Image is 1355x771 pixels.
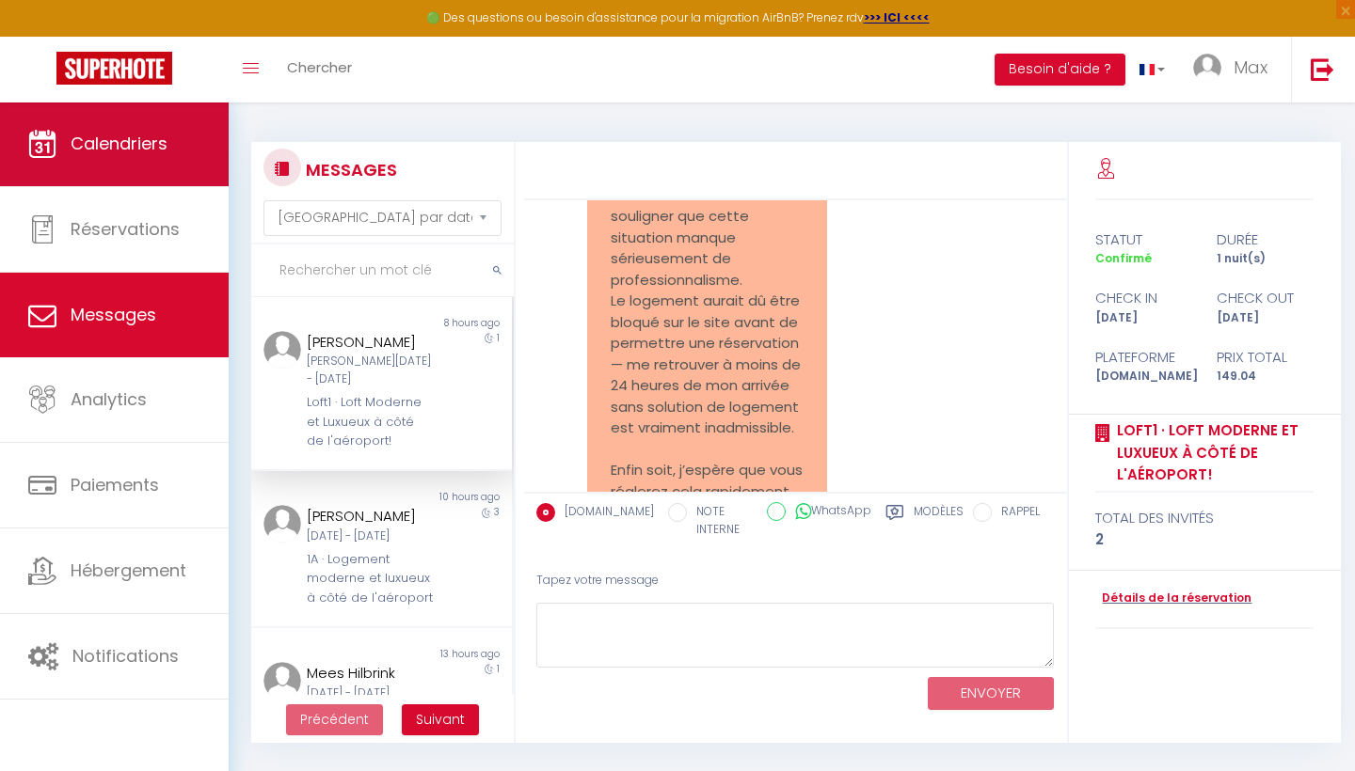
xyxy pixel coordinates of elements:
[1110,419,1314,486] a: Loft1 · Loft Moderne et Luxueux à côté de l'aéroport!
[381,316,511,331] div: 8 hours ago
[71,303,156,326] span: Messages
[1083,287,1204,309] div: check in
[555,503,654,524] label: [DOMAIN_NAME]
[307,353,434,388] div: [PERSON_NAME][DATE] - [DATE]
[1204,368,1326,385] div: 149.04
[300,710,369,729] span: Précédent
[402,704,479,736] button: Next
[287,57,352,77] span: Chercher
[71,132,167,155] span: Calendriers
[1204,250,1326,268] div: 1 nuit(s)
[307,662,434,684] div: Mees Hilbrink
[928,677,1054,710] button: ENVOYER
[1083,368,1204,385] div: [DOMAIN_NAME]
[381,490,511,505] div: 10 hours ago
[263,662,301,700] img: ...
[71,473,159,496] span: Paiements
[864,9,930,25] a: >>> ICI <<<<
[71,559,186,582] span: Hébergement
[1193,54,1221,82] img: ...
[1095,590,1251,607] a: Détails de la réservation
[1095,528,1314,551] div: 2
[1179,37,1291,102] a: ... Max
[263,331,301,369] img: ...
[307,527,434,545] div: [DATE] - [DATE]
[497,331,500,345] span: 1
[381,647,511,662] div: 13 hours ago
[307,331,434,354] div: [PERSON_NAME]
[995,54,1125,86] button: Besoin d'aide ?
[72,644,179,668] span: Notifications
[273,37,366,102] a: Chercher
[416,710,465,729] span: Suivant
[71,217,180,241] span: Réservations
[1083,228,1204,251] div: statut
[307,684,434,702] div: [DATE] - [DATE]
[301,149,397,191] h3: MESSAGES
[1095,250,1152,266] span: Confirmé
[307,505,434,527] div: [PERSON_NAME]
[286,704,383,736] button: Previous
[786,502,871,523] label: WhatsApp
[307,393,434,450] div: Loft1 · Loft Moderne et Luxueux à côté de l'aéroport!
[494,505,500,519] span: 3
[1204,228,1326,251] div: durée
[914,503,964,542] label: Modèles
[1204,309,1326,327] div: [DATE]
[1234,55,1267,79] span: Max
[1204,346,1326,369] div: Prix total
[263,505,301,543] img: ...
[992,503,1040,524] label: RAPPEL
[56,52,172,85] img: Super Booking
[536,558,1055,604] div: Tapez votre message
[307,550,434,607] div: 1A · Logement moderne et luxueux à côté de l'aéroport
[687,503,753,539] label: NOTE INTERNE
[251,244,514,297] input: Rechercher un mot clé
[1095,507,1314,529] div: total des invités
[1083,309,1204,327] div: [DATE]
[1311,57,1334,81] img: logout
[1204,287,1326,309] div: check out
[71,387,147,411] span: Analytics
[1083,346,1204,369] div: Plateforme
[497,662,500,676] span: 1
